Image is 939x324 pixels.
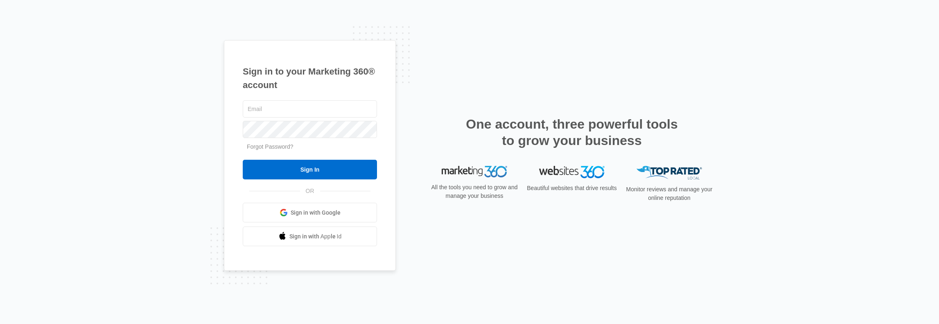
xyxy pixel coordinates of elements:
[463,116,680,149] h2: One account, three powerful tools to grow your business
[637,166,702,179] img: Top Rated Local
[243,160,377,179] input: Sign In
[442,166,507,177] img: Marketing 360
[243,100,377,118] input: Email
[243,227,377,246] a: Sign in with Apple Id
[243,65,377,92] h1: Sign in to your Marketing 360® account
[289,232,342,241] span: Sign in with Apple Id
[243,203,377,222] a: Sign in with Google
[429,183,520,200] p: All the tools you need to grow and manage your business
[539,166,605,178] img: Websites 360
[300,187,320,195] span: OR
[526,184,618,193] p: Beautiful websites that drive results
[291,208,341,217] span: Sign in with Google
[247,143,293,150] a: Forgot Password?
[623,185,715,202] p: Monitor reviews and manage your online reputation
